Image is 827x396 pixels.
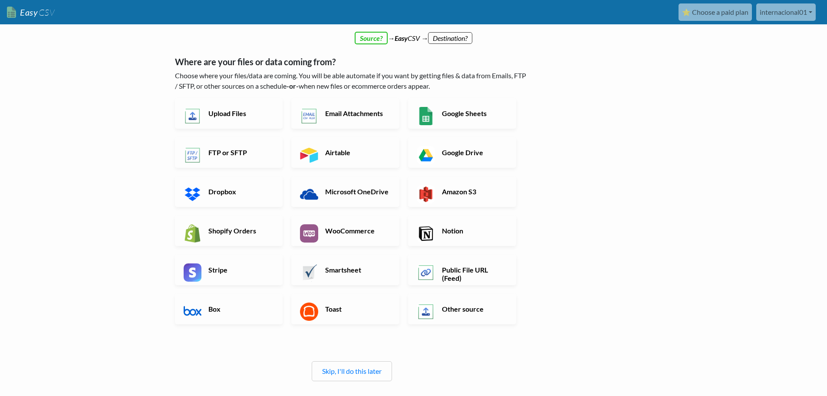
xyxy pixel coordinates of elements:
b: -or- [287,82,299,90]
a: Upload Files [175,98,283,129]
a: Stripe [175,255,283,285]
a: Box [175,294,283,324]
img: WooCommerce App & API [300,224,318,243]
h6: WooCommerce [323,226,391,235]
h6: Microsoft OneDrive [323,187,391,196]
a: EasyCSV [7,3,55,21]
h6: Email Attachments [323,109,391,117]
a: Google Drive [408,137,516,168]
img: Email New CSV or XLSX File App & API [300,107,318,125]
img: Public File URL App & API [417,263,435,282]
a: Smartsheet [291,255,399,285]
img: FTP or SFTP App & API [184,146,202,164]
img: Other Source App & API [417,303,435,321]
h6: Airtable [323,148,391,156]
a: Public File URL (Feed) [408,255,516,285]
a: Toast [291,294,399,324]
a: Dropbox [175,176,283,207]
h6: Toast [323,305,391,313]
h6: Box [206,305,274,313]
h5: Where are your files or data coming from? [175,57,529,67]
h6: Shopify Orders [206,226,274,235]
div: → CSV → [166,24,661,43]
a: internacional01 [756,3,816,21]
h6: Upload Files [206,109,274,117]
a: Skip, I'll do this later [322,367,382,375]
a: FTP or SFTP [175,137,283,168]
a: Amazon S3 [408,176,516,207]
img: Shopify App & API [184,224,202,243]
a: Shopify Orders [175,216,283,246]
a: Airtable [291,137,399,168]
h6: Dropbox [206,187,274,196]
img: Stripe App & API [184,263,202,282]
img: Notion App & API [417,224,435,243]
span: CSV [38,7,55,18]
img: Toast App & API [300,303,318,321]
a: Microsoft OneDrive [291,176,399,207]
h6: Stripe [206,266,274,274]
p: Choose where your files/data are coming. You will be able automate if you want by getting files &... [175,70,529,91]
h6: Public File URL (Feed) [440,266,508,282]
img: Google Sheets App & API [417,107,435,125]
h6: Google Drive [440,148,508,156]
a: Google Sheets [408,98,516,129]
a: Other source [408,294,516,324]
h6: FTP or SFTP [206,148,274,156]
img: Dropbox App & API [184,185,202,203]
img: Airtable App & API [300,146,318,164]
a: Notion [408,216,516,246]
h6: Google Sheets [440,109,508,117]
a: WooCommerce [291,216,399,246]
h6: Amazon S3 [440,187,508,196]
img: Amazon S3 App & API [417,185,435,203]
h6: Notion [440,226,508,235]
a: Email Attachments [291,98,399,129]
img: Smartsheet App & API [300,263,318,282]
h6: Other source [440,305,508,313]
a: ⭐ Choose a paid plan [679,3,752,21]
img: Upload Files App & API [184,107,202,125]
img: Box App & API [184,303,202,321]
img: Google Drive App & API [417,146,435,164]
h6: Smartsheet [323,266,391,274]
img: Microsoft OneDrive App & API [300,185,318,203]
